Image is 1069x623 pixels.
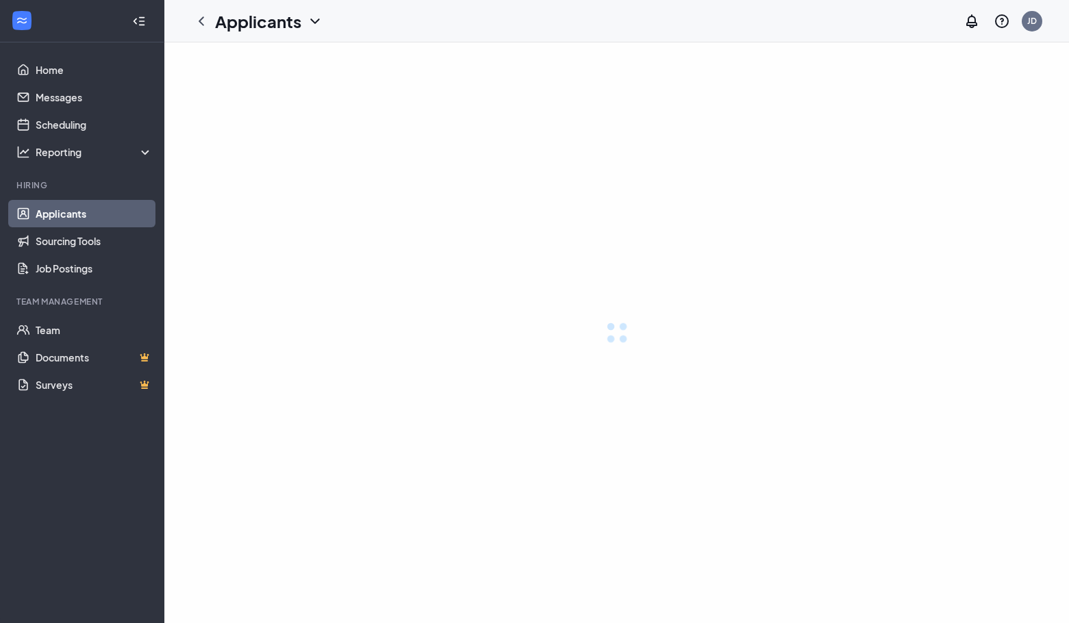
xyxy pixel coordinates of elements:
[307,13,323,29] svg: ChevronDown
[15,14,29,27] svg: WorkstreamLogo
[132,14,146,28] svg: Collapse
[36,56,153,84] a: Home
[36,371,153,398] a: SurveysCrown
[36,344,153,371] a: DocumentsCrown
[36,200,153,227] a: Applicants
[36,145,153,159] div: Reporting
[16,296,150,307] div: Team Management
[215,10,301,33] h1: Applicants
[36,111,153,138] a: Scheduling
[16,145,30,159] svg: Analysis
[36,227,153,255] a: Sourcing Tools
[193,13,210,29] svg: ChevronLeft
[994,13,1010,29] svg: QuestionInfo
[964,13,980,29] svg: Notifications
[16,179,150,191] div: Hiring
[36,84,153,111] a: Messages
[1027,15,1037,27] div: JD
[36,255,153,282] a: Job Postings
[36,316,153,344] a: Team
